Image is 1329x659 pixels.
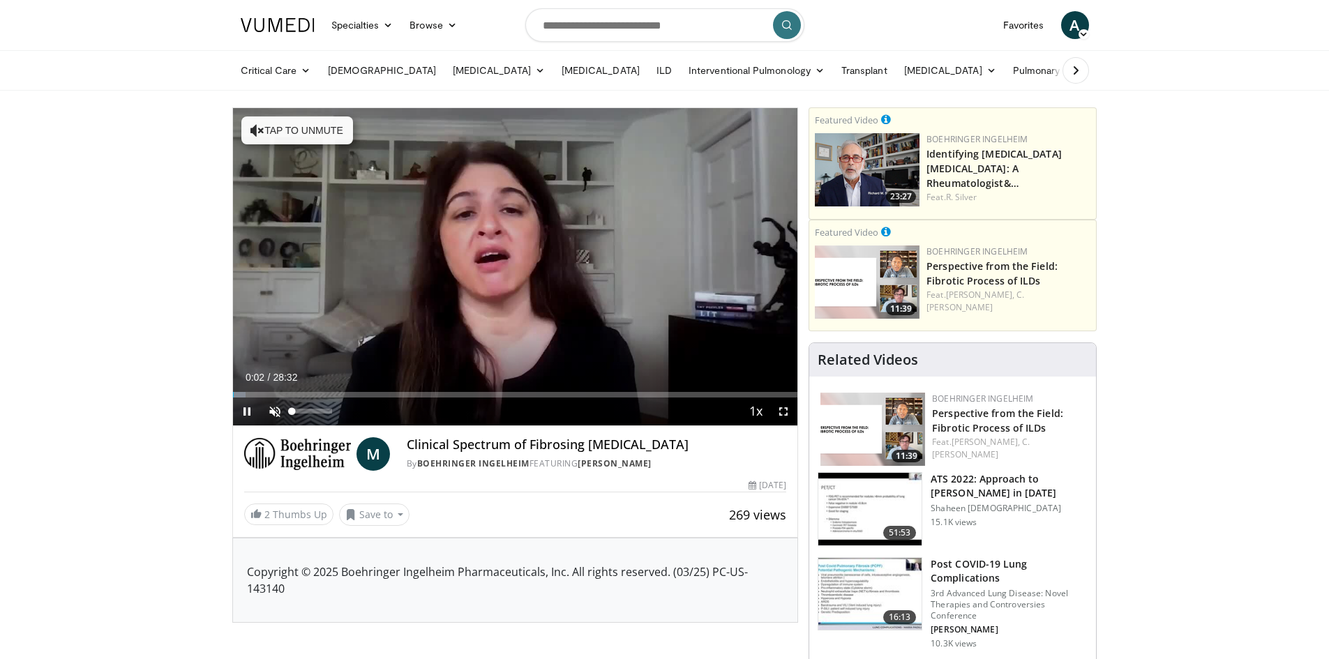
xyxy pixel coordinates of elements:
[931,557,1088,585] h3: Post COVID-19 Lung Complications
[578,457,652,469] a: [PERSON_NAME]
[931,624,1088,635] p: [PERSON_NAME]
[926,147,1062,190] a: Identifying [MEDICAL_DATA] [MEDICAL_DATA]: A Rheumatologist&…
[233,397,261,425] button: Pause
[244,437,351,471] img: Boehringer Ingelheim
[323,11,402,39] a: Specialties
[729,506,786,523] span: 269 views
[883,526,917,540] span: 51:53
[883,610,917,624] span: 16:13
[749,479,786,492] div: [DATE]
[946,289,1014,301] a: [PERSON_NAME],
[818,558,922,630] img: 667297da-f7fe-4586-84bf-5aeb1aa9adcb.150x105_q85_crop-smart_upscale.jpg
[995,11,1053,39] a: Favorites
[833,56,896,84] a: Transplant
[742,397,769,425] button: Playback Rate
[680,56,833,84] a: Interventional Pulmonology
[815,114,878,126] small: Featured Video
[946,191,977,203] a: R. Silver
[241,18,315,32] img: VuMedi Logo
[268,372,271,383] span: /
[233,392,798,397] div: Progress Bar
[407,457,786,470] div: By FEATURING
[932,407,1063,434] a: Perspective from the Field: Fibrotic Process of ILDs
[886,190,916,203] span: 23:27
[931,588,1088,621] p: 3rd Advanced Lung Disease: Novel Therapies and Controversies Conference
[892,450,922,462] span: 11:39
[444,56,553,84] a: [MEDICAL_DATA]
[932,393,1033,404] a: Boehringer Ingelheim
[931,472,1088,500] h3: ATS 2022: Approach to [PERSON_NAME] in [DATE]
[818,472,1088,546] a: 51:53 ATS 2022: Approach to [PERSON_NAME] in [DATE] Shaheen [DEMOGRAPHIC_DATA] 15.1K views
[932,436,1030,460] a: C. [PERSON_NAME]
[952,436,1020,448] a: [PERSON_NAME],
[356,437,390,471] a: M
[818,351,918,368] h4: Related Videos
[926,133,1028,145] a: Boehringer Ingelheim
[261,397,289,425] button: Unmute
[931,517,977,528] p: 15.1K views
[815,133,919,206] a: 23:27
[292,409,332,414] div: Volume Level
[339,503,410,526] button: Save to
[815,245,919,319] img: 0d260a3c-dea8-4d46-9ffd-2859801fb613.png.150x105_q85_crop-smart_upscale.png
[926,259,1058,287] a: Perspective from the Field: Fibrotic Process of ILDs
[553,56,648,84] a: [MEDICAL_DATA]
[407,437,786,453] h4: Clinical Spectrum of Fibrosing [MEDICAL_DATA]
[320,56,444,84] a: [DEMOGRAPHIC_DATA]
[820,393,925,466] img: 0d260a3c-dea8-4d46-9ffd-2859801fb613.png.150x105_q85_crop-smart_upscale.png
[769,397,797,425] button: Fullscreen
[896,56,1005,84] a: [MEDICAL_DATA]
[886,303,916,315] span: 11:39
[926,289,1024,313] a: C. [PERSON_NAME]
[931,503,1088,514] p: Shaheen [DEMOGRAPHIC_DATA]
[417,457,530,469] a: Boehringer Ingelheim
[232,56,320,84] a: Critical Care
[818,473,922,545] img: 5903cf87-07ec-4ec6-b228-01333f75c79d.150x105_q85_crop-smart_upscale.jpg
[247,563,784,597] p: Copyright © 2025 Boehringer Ingelheim Pharmaceuticals, Inc. All rights reserved. (03/25) PC-US-14...
[926,191,1090,204] div: Feat.
[926,245,1028,257] a: Boehringer Ingelheim
[273,372,297,383] span: 28:32
[820,393,925,466] a: 11:39
[244,503,333,525] a: 2 Thumbs Up
[648,56,680,84] a: ILD
[264,508,270,521] span: 2
[815,226,878,238] small: Featured Video
[926,289,1090,314] div: Feat.
[932,436,1085,461] div: Feat.
[931,638,977,649] p: 10.3K views
[815,245,919,319] a: 11:39
[525,8,804,42] input: Search topics, interventions
[818,557,1088,649] a: 16:13 Post COVID-19 Lung Complications 3rd Advanced Lung Disease: Novel Therapies and Controversi...
[246,372,264,383] span: 0:02
[241,116,353,144] button: Tap to unmute
[1061,11,1089,39] a: A
[401,11,465,39] a: Browse
[233,108,798,426] video-js: Video Player
[815,133,919,206] img: dcc7dc38-d620-4042-88f3-56bf6082e623.png.150x105_q85_crop-smart_upscale.png
[1005,56,1125,84] a: Pulmonary Infection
